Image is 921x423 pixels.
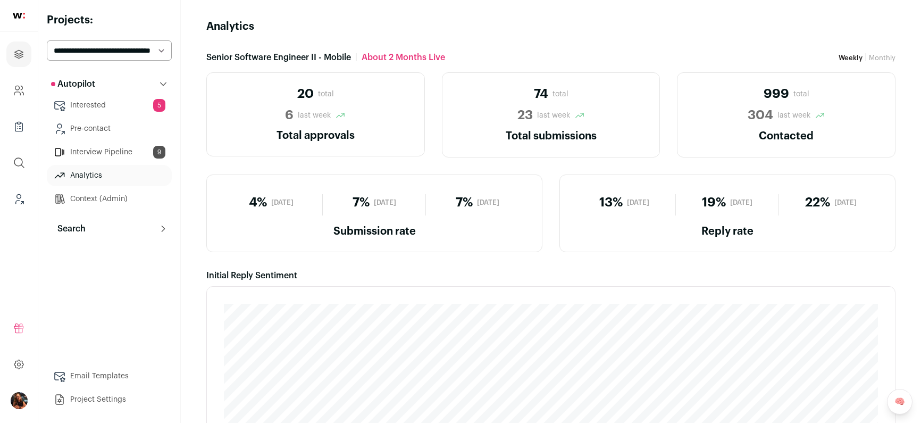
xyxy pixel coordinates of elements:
span: [DATE] [730,198,752,207]
span: 5 [153,99,165,112]
span: [DATE] [271,198,294,207]
h2: Contacted [690,128,882,144]
span: 74 [534,86,548,103]
div: Initial Reply Sentiment [206,269,895,282]
span: total [552,89,568,99]
span: 13% [599,194,623,211]
h2: Projects: [47,13,172,28]
a: Analytics [47,165,172,186]
h2: Total submissions [455,128,647,144]
span: last week [298,110,331,121]
h2: Reply rate [573,224,882,239]
span: 999 [764,86,789,103]
span: 22% [805,194,830,211]
h1: Analytics [206,19,254,34]
a: Context (Admin) [47,188,172,210]
button: Search [47,218,172,239]
a: Projects [6,42,31,67]
button: Open dropdown [11,392,28,409]
a: Pre-contact [47,118,172,139]
p: Search [51,222,86,235]
span: 6 [285,107,294,124]
span: [DATE] [374,198,396,207]
img: 13968079-medium_jpg [11,392,28,409]
span: [DATE] [627,198,649,207]
span: last week [537,110,570,121]
span: 7% [353,194,370,211]
span: 20 [297,86,314,103]
span: about 2 months Live [362,51,445,64]
span: 19% [702,194,726,211]
span: last week [777,110,810,121]
a: Interested5 [47,95,172,116]
span: Senior Software Engineer II - Mobile [206,51,351,64]
span: 304 [748,107,773,124]
span: | [355,51,357,64]
span: [DATE] [477,198,499,207]
h2: Submission rate [220,224,529,239]
p: Autopilot [51,78,95,90]
span: Weekly [839,54,863,61]
span: 23 [517,107,533,124]
a: Company Lists [6,114,31,139]
button: Autopilot [47,73,172,95]
span: total [793,89,809,99]
span: 9 [153,146,165,159]
a: Project Settings [47,389,172,410]
a: Company and ATS Settings [6,78,31,103]
a: Email Templates [47,366,172,387]
a: 🧠 [887,389,912,414]
a: Leads (Backoffice) [6,186,31,212]
a: Interview Pipeline9 [47,142,172,163]
span: total [318,89,334,99]
span: | [865,53,867,62]
img: wellfound-shorthand-0d5821cbd27db2630d0214b213865d53afaa358527fdda9d0ea32b1df1b89c2c.svg [13,13,25,19]
h2: Total approvals [220,128,412,143]
a: Monthly [869,54,895,61]
span: [DATE] [834,198,857,207]
span: 4% [249,194,267,211]
span: 7% [456,194,473,211]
